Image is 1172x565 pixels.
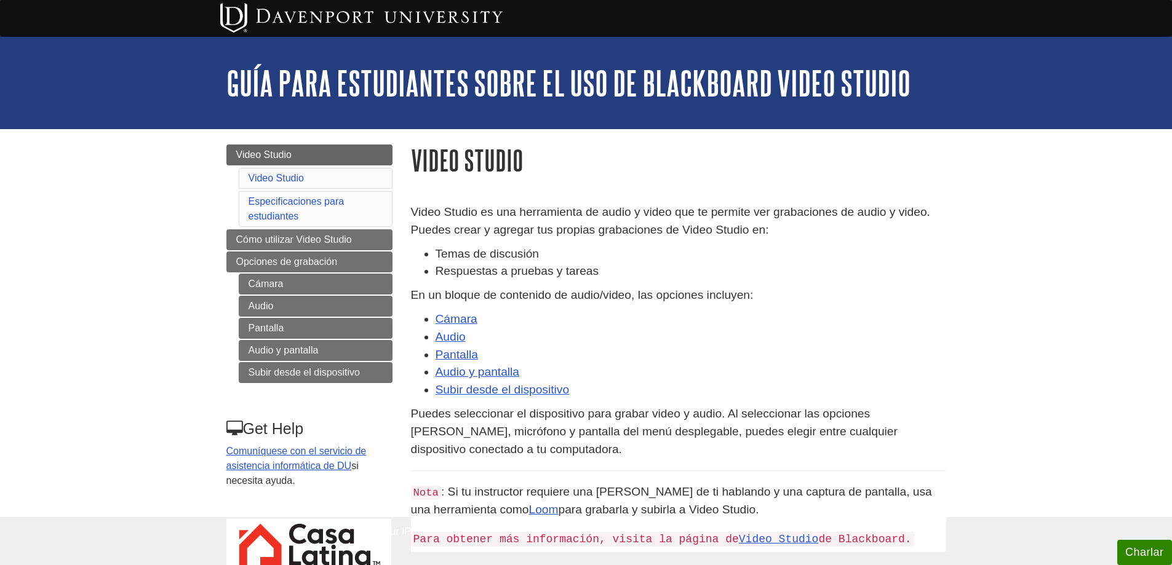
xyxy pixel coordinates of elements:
a: Video Studio [249,173,304,183]
h1: Video Studio [411,144,946,176]
a: Pantalla [239,318,393,339]
a: Audio y pantalla [239,340,393,361]
li: Respuestas a pruebas y tareas [436,263,946,280]
a: Video Studio [226,144,393,165]
a: Cámara [239,274,393,294]
p: En un bloque de contenido de audio/video, las opciones incluyen: [411,286,946,304]
a: Cámara [436,312,477,325]
span: Opciones de grabación [236,256,338,267]
p: Puedes seleccionar el dispositivo para grabar video y audio. Al seleccionar las opciones [PERSON_... [411,405,946,458]
a: Guía para estudiantes sobre el uso de Blackboard Video Studio [226,64,911,102]
span: Video Studio [236,149,292,160]
a: Subir desde el dispositivo [436,383,570,396]
a: Comuníquese con el servicio de asistencia informática de DU [226,446,367,471]
p: Video Studio es una herramienta de audio y video que te permite ver grabaciones de audio y video.... [411,203,946,239]
img: Davenport University [220,3,503,33]
h3: Get Help [226,420,391,438]
code: Nota [411,486,441,500]
a: Opciones de grabación [226,251,393,272]
button: Charlar [1117,540,1172,565]
a: Subir desde el dispositivo [239,362,393,383]
a: Cómo utilizar Video Studio [226,229,393,250]
a: Audio [239,296,393,317]
a: Video Studio [739,533,819,545]
p: : Si tu instructor requiere una [PERSON_NAME] de ti hablando y una captura de pantalla, usa una h... [411,483,946,519]
a: Especificaciones para estudiantes [249,196,345,221]
a: Audio y pantalla [436,365,520,378]
a: Audio [436,330,466,343]
li: Temas de discusión [436,245,946,263]
p: si necesita ayuda. [226,444,391,488]
a: Pantalla [436,348,478,361]
span: Cómo utilizar Video Studio [236,234,352,245]
code: Para obtener más información, visita la página de de Blackboard. [411,532,914,547]
a: Loom [528,503,558,516]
